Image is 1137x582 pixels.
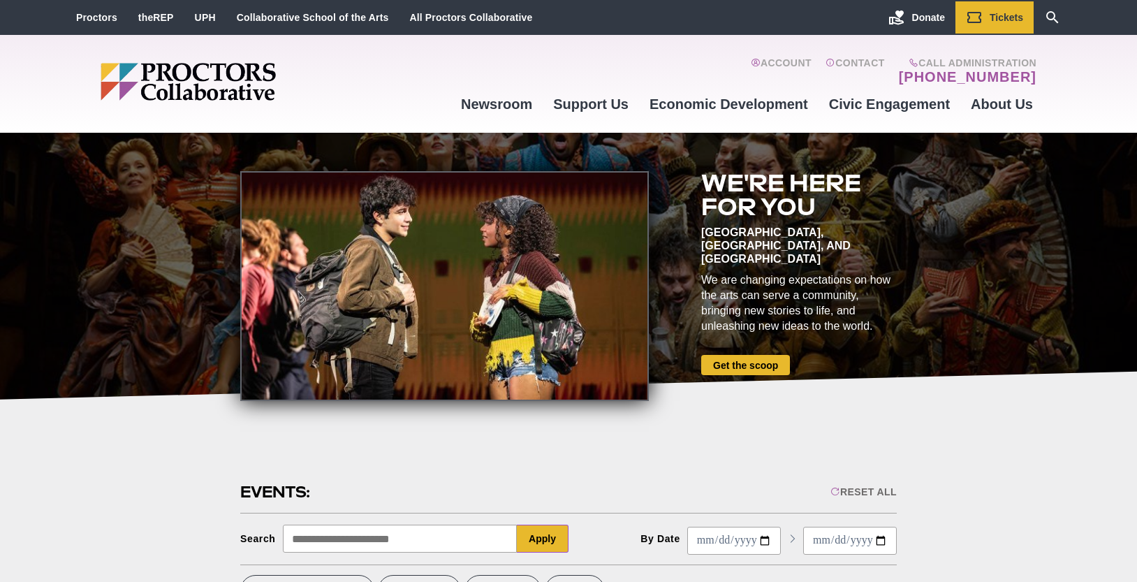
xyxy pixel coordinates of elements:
[878,1,955,34] a: Donate
[826,57,885,85] a: Contact
[138,12,174,23] a: theREP
[240,533,276,544] div: Search
[409,12,532,23] a: All Proctors Collaborative
[830,486,897,497] div: Reset All
[701,226,897,265] div: [GEOGRAPHIC_DATA], [GEOGRAPHIC_DATA], and [GEOGRAPHIC_DATA]
[237,12,389,23] a: Collaborative School of the Arts
[701,171,897,219] h2: We're here for you
[819,85,960,123] a: Civic Engagement
[990,12,1023,23] span: Tickets
[751,57,812,85] a: Account
[955,1,1034,34] a: Tickets
[76,12,117,23] a: Proctors
[240,481,312,503] h2: Events:
[895,57,1036,68] span: Call Administration
[195,12,216,23] a: UPH
[701,272,897,334] div: We are changing expectations on how the arts can serve a community, bringing new stories to life,...
[701,355,790,375] a: Get the scoop
[543,85,639,123] a: Support Us
[899,68,1036,85] a: [PHONE_NUMBER]
[517,525,568,553] button: Apply
[1034,1,1071,34] a: Search
[960,85,1043,123] a: About Us
[640,533,680,544] div: By Date
[101,63,383,101] img: Proctors logo
[639,85,819,123] a: Economic Development
[450,85,543,123] a: Newsroom
[912,12,945,23] span: Donate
